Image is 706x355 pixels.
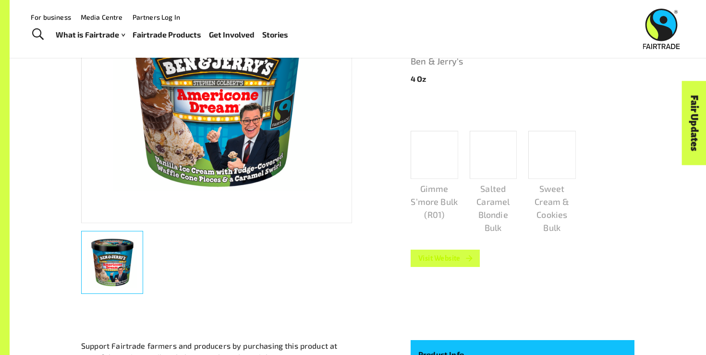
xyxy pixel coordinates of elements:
a: Salted Caramel Blondie Bulk [470,131,517,234]
a: Fairtrade Products [133,28,201,42]
p: Sweet Cream & Cookies Bulk [528,182,576,234]
a: What is Fairtrade [56,28,125,42]
a: Ben & Jerry's [411,54,634,69]
a: Partners Log In [133,13,180,21]
a: Gimme S’more Bulk (R01) [411,131,458,221]
a: Sweet Cream & Cookies Bulk [528,131,576,234]
p: 4 Oz [411,73,634,85]
a: Toggle Search [26,23,49,47]
p: Salted Caramel Blondie Bulk [470,182,517,234]
img: Fairtrade Australia New Zealand logo [643,9,680,49]
p: Gimme S’more Bulk (R01) [411,182,458,221]
a: Stories [262,28,288,42]
a: Media Centre [81,13,123,21]
a: Get Involved [209,28,255,42]
a: Visit Website [411,250,480,267]
a: For business [31,13,71,21]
